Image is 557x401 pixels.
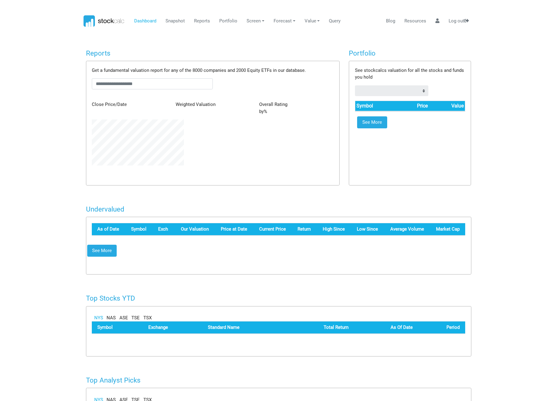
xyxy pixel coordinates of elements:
th: Price [394,101,429,111]
a: Log out [446,15,471,27]
a: ASE [119,314,128,321]
a: NAS [107,314,116,321]
th: Exchange [143,321,202,334]
a: TSX [143,314,152,321]
th: Symbol [92,321,143,334]
h4: Top Analyst Picks [86,376,471,384]
p: See stockcalcs valuation for all the stocks and funds you hold [355,67,465,81]
th: Last Close Price [253,223,291,236]
a: NYS [94,314,103,321]
th: Symbol [355,101,394,111]
th: High Since [316,223,350,236]
span: Close Price/Date [92,102,127,107]
th: Stock Ticker [126,223,153,236]
a: Value [302,15,322,27]
div: by % [255,101,338,115]
th: Period [418,321,465,334]
a: See More [87,245,117,257]
th: Market Cap [430,223,465,236]
h4: Portfolio [349,49,471,57]
h4: Undervalued [86,205,471,213]
a: Forecast [271,15,298,27]
th: Total Return [285,321,354,334]
span: Weighted Valuation [176,102,216,107]
a: Portfolio [217,15,240,27]
a: Blog [384,15,398,27]
span: Overall Rating [259,102,287,107]
a: Query [327,15,343,27]
a: TSE [131,314,140,321]
th: As Of Date [354,321,418,334]
th: Reference Date [92,223,126,236]
h4: Top Stocks YTD [86,294,471,302]
th: Close Price on the Reference Date [214,223,253,236]
a: Dashboard [132,15,159,27]
a: Resources [402,15,429,27]
th: Weighted Average Fundamental Valuation [174,223,214,236]
h4: Reports [86,49,340,57]
a: Screen [244,15,267,27]
a: Snapshot [163,15,187,27]
th: Stock Exchange [153,223,174,236]
a: Reports [192,15,212,27]
th: Standard Name [202,321,285,334]
th: Low Since [350,223,384,236]
th: Return since Reference Date [291,223,316,236]
a: See More [357,116,387,129]
th: Value [429,101,465,111]
p: Get a fundamental valuation report for any of the 8000 companies and 2000 Equity ETFs in our data... [92,67,333,74]
th: Average 30 day Volume [384,223,430,236]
